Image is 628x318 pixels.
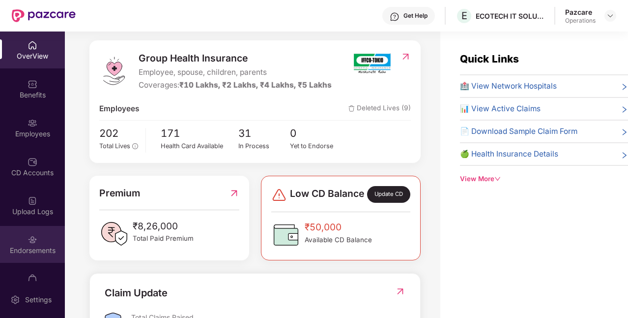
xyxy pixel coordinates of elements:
span: ₹8,26,000 [133,219,194,234]
img: CDBalanceIcon [271,220,301,250]
img: svg+xml;base64,PHN2ZyBpZD0iVXBsb2FkX0xvZ3MiIGRhdGEtbmFtZT0iVXBsb2FkIExvZ3MiIHhtbG5zPSJodHRwOi8vd3... [28,196,37,206]
span: Total Paid Premium [133,233,194,244]
span: 📊 View Active Claims [460,103,541,115]
span: Employees [99,103,139,115]
img: svg+xml;base64,PHN2ZyBpZD0iRW1wbG95ZWVzIiB4bWxucz0iaHR0cDovL3d3dy53My5vcmcvMjAwMC9zdmciIHdpZHRoPS... [28,118,37,128]
img: insurerIcon [354,51,391,75]
img: deleteIcon [348,105,355,112]
div: Operations [565,17,596,25]
span: Deleted Lives (9) [348,103,411,115]
img: svg+xml;base64,PHN2ZyBpZD0iQ0RfQWNjb3VudHMiIGRhdGEtbmFtZT0iQ0QgQWNjb3VudHMiIHhtbG5zPSJodHRwOi8vd3... [28,157,37,167]
div: Yet to Endorse [290,141,342,151]
img: PaidPremiumIcon [99,219,129,249]
span: 31 [238,126,290,142]
div: ECOTECH IT SOLUTIONS PRIVATE LIMITED [476,11,544,21]
img: svg+xml;base64,PHN2ZyBpZD0iRHJvcGRvd24tMzJ4MzIiIHhtbG5zPSJodHRwOi8vd3d3LnczLm9yZy8yMDAwL3N2ZyIgd2... [606,12,614,20]
span: Quick Links [460,53,519,65]
span: Group Health Insurance [139,51,332,65]
span: Premium [99,186,140,200]
img: RedirectIcon [395,286,405,296]
span: 🍏 Health Insurance Details [460,148,558,160]
span: 202 [99,126,138,142]
div: Coverages: [139,79,332,91]
span: right [621,105,628,115]
span: Employee, spouse, children, parents [139,66,332,78]
span: down [494,176,501,182]
img: RedirectIcon [229,186,239,200]
div: Pazcare [565,7,596,17]
span: 171 [161,126,238,142]
span: Available CD Balance [305,235,372,245]
span: Low CD Balance [290,186,364,203]
span: ₹10 Lakhs, ₹2 Lakhs, ₹4 Lakhs, ₹5 Lakhs [179,80,332,90]
img: svg+xml;base64,PHN2ZyBpZD0iQmVuZWZpdHMiIHhtbG5zPSJodHRwOi8vd3d3LnczLm9yZy8yMDAwL3N2ZyIgd2lkdGg9Ij... [28,79,37,89]
img: svg+xml;base64,PHN2ZyBpZD0iU2V0dGluZy0yMHgyMCIgeG1sbnM9Imh0dHA6Ly93d3cudzMub3JnLzIwMDAvc3ZnIiB3aW... [10,295,20,305]
span: ₹50,000 [305,220,372,235]
img: svg+xml;base64,PHN2ZyBpZD0iRGFuZ2VyLTMyeDMyIiB4bWxucz0iaHR0cDovL3d3dy53My5vcmcvMjAwMC9zdmciIHdpZH... [271,187,287,203]
div: View More [460,174,628,184]
span: right [621,127,628,137]
img: RedirectIcon [400,52,411,62]
img: svg+xml;base64,PHN2ZyBpZD0iSGVscC0zMngzMiIgeG1sbnM9Imh0dHA6Ly93d3cudzMub3JnLzIwMDAvc3ZnIiB3aWR0aD... [390,12,400,22]
div: Settings [22,295,55,305]
span: right [621,82,628,92]
img: svg+xml;base64,PHN2ZyBpZD0iTXlfT3JkZXJzIiBkYXRhLW5hbWU9Ik15IE9yZGVycyIgeG1sbnM9Imh0dHA6Ly93d3cudz... [28,274,37,284]
img: svg+xml;base64,PHN2ZyBpZD0iRW5kb3JzZW1lbnRzIiB4bWxucz0iaHR0cDovL3d3dy53My5vcmcvMjAwMC9zdmciIHdpZH... [28,235,37,245]
span: 🏥 View Network Hospitals [460,80,557,92]
span: E [461,10,467,22]
span: right [621,150,628,160]
span: Total Lives [99,142,130,150]
img: logo [99,56,129,86]
div: Health Card Available [161,141,238,151]
span: info-circle [132,143,138,149]
span: 📄 Download Sample Claim Form [460,126,577,137]
img: svg+xml;base64,PHN2ZyBpZD0iSG9tZSIgeG1sbnM9Imh0dHA6Ly93d3cudzMub3JnLzIwMDAvc3ZnIiB3aWR0aD0iMjAiIG... [28,40,37,50]
div: Get Help [403,12,428,20]
div: In Process [238,141,290,151]
div: Update CD [367,186,410,203]
img: New Pazcare Logo [12,9,76,22]
span: 0 [290,126,342,142]
div: Claim Update [105,286,168,301]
